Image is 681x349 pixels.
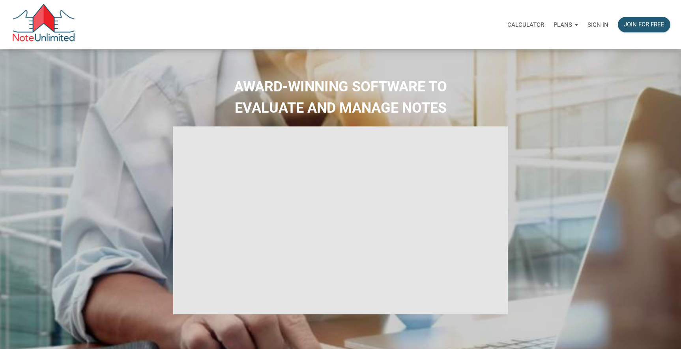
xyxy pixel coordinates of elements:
div: Join for free [624,20,664,29]
a: Plans [549,12,583,37]
button: Join for free [618,17,670,32]
p: Calculator [507,21,544,28]
iframe: NoteUnlimited [173,126,508,314]
h2: AWARD-WINNING SOFTWARE TO EVALUATE AND MANAGE NOTES [6,76,675,119]
p: Plans [554,21,572,28]
button: Plans [549,13,583,37]
a: Join for free [613,12,675,37]
p: Sign in [587,21,608,28]
a: Calculator [503,12,549,37]
a: Sign in [583,12,613,37]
